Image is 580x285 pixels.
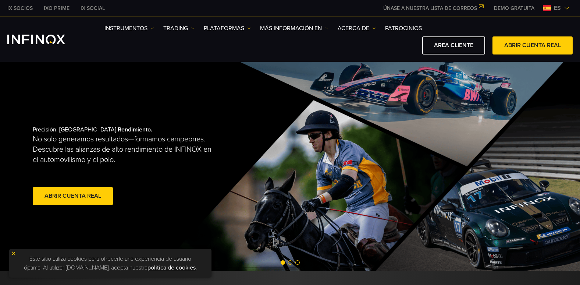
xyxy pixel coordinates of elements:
a: ABRIR CUENTA REAL [492,36,573,54]
a: INFINOX [75,4,110,12]
a: Más información en [260,24,328,33]
img: yellow close icon [11,251,16,256]
div: Precisión. [GEOGRAPHIC_DATA]. [33,114,264,219]
span: Go to slide 1 [281,260,285,265]
a: AREA CLIENTE [422,36,485,54]
a: INFINOX [2,4,38,12]
a: PLATAFORMAS [204,24,251,33]
a: INFINOX Logo [7,35,82,44]
a: ACERCA DE [338,24,376,33]
a: Instrumentos [104,24,154,33]
span: Go to slide 2 [288,260,292,265]
a: INFINOX [38,4,75,12]
a: Abrir cuenta real [33,187,113,205]
a: política de cookies [147,264,196,271]
a: Patrocinios [385,24,422,33]
strong: Rendimiento. [118,126,152,133]
p: Este sitio utiliza cookies para ofrecerle una experiencia de usuario óptima. Al utilizar [DOMAIN_... [13,253,208,274]
span: Go to slide 3 [295,260,300,265]
span: es [551,4,564,13]
a: ÚNASE A NUESTRA LISTA DE CORREOS [378,5,488,11]
a: INFINOX MENU [488,4,540,12]
p: No solo generamos resultados—formamos campeones. Descubre las alianzas de alto rendimiento de INF... [33,134,218,165]
a: TRADING [163,24,195,33]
